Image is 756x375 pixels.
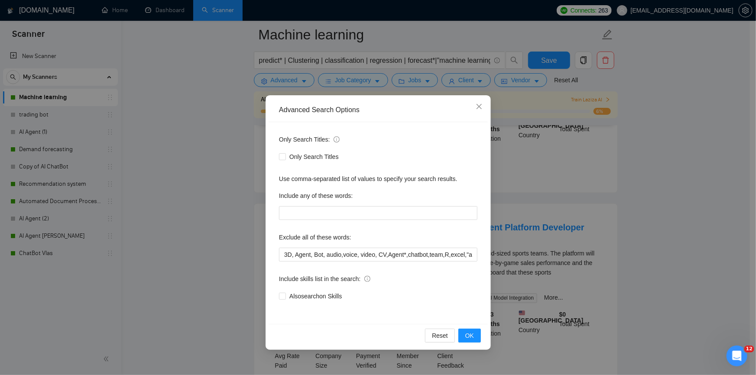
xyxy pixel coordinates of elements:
label: Include any of these words: [279,189,353,203]
span: 😃 [103,260,115,278]
span: smiley reaction [98,260,120,278]
span: 😐 [80,260,93,278]
button: Reset [425,329,455,343]
span: 😞 [58,260,70,278]
button: Розгорнути вікно [136,3,152,20]
span: Only Search Titles [286,152,342,162]
span: disappointed reaction [53,260,75,278]
div: Advanced Search Options [279,105,477,115]
iframe: Intercom live chat [727,346,747,366]
span: OK [465,331,474,340]
button: OK [458,329,480,343]
span: Reset [432,331,448,340]
span: close [476,103,483,110]
span: info-circle [334,136,340,142]
button: Close [467,95,491,119]
div: Ви отримали відповідь на своє запитання? [10,252,163,261]
div: Use comma-separated list of values to specify your search results. [279,174,477,184]
span: Also search on Skills [286,291,345,301]
span: neutral face reaction [75,260,98,278]
a: Відкрити в довідковому центрі [32,288,141,295]
span: Only Search Titles: [279,135,340,144]
span: info-circle [364,276,370,282]
button: go back [6,3,22,20]
div: Закрити [152,3,168,19]
label: Exclude all of these words: [279,230,351,244]
span: 12 [744,346,754,352]
span: Include skills list in the search: [279,274,370,284]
